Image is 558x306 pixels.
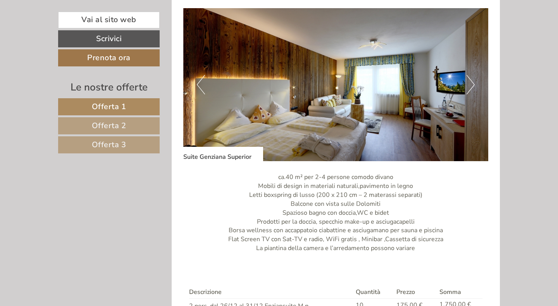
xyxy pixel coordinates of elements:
button: Previous [197,75,205,94]
span: Offerta 2 [92,120,126,131]
a: Scrivici [58,30,160,47]
p: ca.40 m² per 2-4 persone comodo divano Mobili di design in materiali naturali,pavimento in legno ... [183,173,489,253]
div: Le nostre offerte [58,80,160,94]
th: Descrizione [189,286,353,298]
div: Buon giorno, come possiamo aiutarla? [6,21,121,45]
small: 00:35 [12,38,117,43]
th: Prezzo [393,286,436,298]
th: Somma [436,286,482,298]
a: Prenota ora [58,49,160,66]
img: image [183,8,489,161]
button: Next [467,75,475,94]
div: Hotel Kristall [12,23,117,29]
div: Suite Genziana Superior [183,147,263,162]
a: Vai al sito web [58,12,160,28]
span: Offerta 3 [92,139,126,150]
span: Offerta 1 [92,101,126,112]
th: Quantità [353,286,394,298]
button: Invia [264,201,306,218]
div: sabato [136,6,170,19]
